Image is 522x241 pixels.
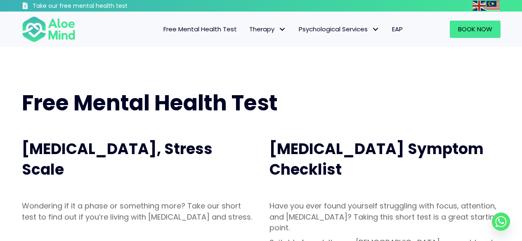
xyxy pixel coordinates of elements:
a: English [472,1,487,10]
a: Psychological ServicesPsychological Services: submenu [293,21,386,38]
img: en [472,1,486,11]
span: Therapy: submenu [276,23,288,35]
span: Book Now [458,25,492,33]
a: EAP [386,21,409,38]
a: Book Now [450,21,501,38]
nav: Menu [86,21,409,38]
span: Psychological Services [299,25,380,33]
a: TherapyTherapy: submenu [243,21,293,38]
span: Psychological Services: submenu [370,23,382,35]
span: [MEDICAL_DATA], Stress Scale [22,138,213,180]
span: Therapy [249,25,286,33]
span: EAP [392,25,403,33]
img: Aloe mind Logo [22,16,76,43]
img: ms [487,1,500,11]
span: Free Mental Health Test [163,25,237,33]
a: Free Mental Health Test [157,21,243,38]
a: Whatsapp [492,213,510,231]
p: Wondering if it a phase or something more? Take our short test to find out if you’re living with ... [22,201,253,222]
span: Free Mental Health Test [22,88,278,118]
p: Have you ever found yourself struggling with focus, attention, and [MEDICAL_DATA]? Taking this sh... [269,201,501,233]
a: Take our free mental health test [22,2,172,12]
span: [MEDICAL_DATA] Symptom Checklist [269,138,484,180]
a: Malay [487,1,501,10]
h3: Take our free mental health test [33,2,172,10]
